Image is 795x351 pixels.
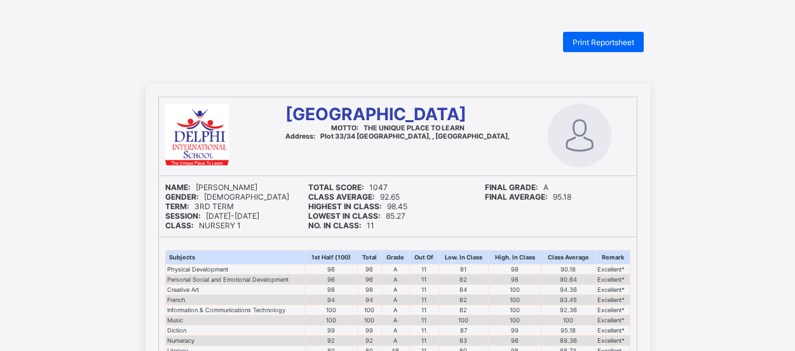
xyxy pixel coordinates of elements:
td: Numeracy [165,336,305,346]
td: 11 [409,315,438,326]
td: 96 [357,275,381,285]
td: 82 [438,305,489,315]
th: Low. In Class [438,251,489,265]
td: Personal Social and Emotional Development [165,275,305,285]
b: NAME: [165,182,191,192]
span: A [485,182,548,192]
td: 100 [541,315,595,326]
td: French [165,295,305,305]
td: 11 [409,295,438,305]
td: 82 [438,275,489,285]
td: Excellent* [595,326,630,336]
th: High. In Class [489,251,541,265]
td: 89.36 [541,336,595,346]
td: Information & Communications Technology [165,305,305,315]
td: A [381,315,409,326]
td: A [381,295,409,305]
th: Remark [595,251,630,265]
b: CLASS AVERAGE: [308,192,375,202]
td: A [381,265,409,275]
td: 87 [438,326,489,336]
td: Diction [165,326,305,336]
td: 98 [489,265,541,275]
span: 85.27 [308,211,405,221]
td: 94 [357,295,381,305]
span: [PERSON_NAME] [165,182,257,192]
b: TOTAL SCORE: [308,182,364,192]
span: 1047 [308,182,388,192]
th: Total [357,251,381,265]
td: 100 [305,315,357,326]
b: MOTTO: [331,124,358,132]
span: [GEOGRAPHIC_DATA] [285,104,466,124]
span: NURSERY 1 [165,221,241,230]
b: FINAL AVERAGE: [485,192,548,202]
td: Music [165,315,305,326]
td: 96 [305,265,357,275]
th: Grade [381,251,409,265]
td: Excellent* [595,305,630,315]
td: 82 [438,295,489,305]
td: 92 [305,336,357,346]
b: SESSION: [165,211,201,221]
td: 98 [357,285,381,295]
td: 98 [305,285,357,295]
td: 95.18 [541,326,595,336]
span: 11 [308,221,374,230]
td: 100 [438,315,489,326]
b: FINAL GRADE: [485,182,538,192]
b: Address: [285,132,315,141]
td: 99 [357,326,381,336]
td: 83 [438,336,489,346]
td: 94 [305,295,357,305]
b: NO. IN CLASS: [308,221,362,230]
td: 90.18 [541,265,595,275]
span: 98.45 [308,202,407,211]
td: 100 [489,315,541,326]
td: Excellent* [595,275,630,285]
td: 99 [489,326,541,336]
td: 11 [409,265,438,275]
td: 11 [409,305,438,315]
td: Excellent* [595,315,630,326]
td: Excellent* [595,295,630,305]
td: 99 [305,326,357,336]
th: Out Of [409,251,438,265]
span: Plot 33/34 [GEOGRAPHIC_DATA], , [GEOGRAPHIC_DATA], [285,132,510,141]
td: Physical Development [165,265,305,275]
td: 96 [489,336,541,346]
td: Excellent* [595,265,630,275]
th: Subjects [165,251,305,265]
td: 100 [357,305,381,315]
td: Excellent* [595,336,630,346]
b: HIGHEST IN CLASS: [308,202,382,211]
b: LOWEST IN CLASS: [308,211,381,221]
td: A [381,275,409,285]
span: 95.18 [485,192,571,202]
td: 11 [409,275,438,285]
td: A [381,285,409,295]
b: TERM: [165,202,189,211]
td: A [381,326,409,336]
span: [DEMOGRAPHIC_DATA] [165,192,289,202]
td: A [381,336,409,346]
span: [DATE]-[DATE] [165,211,259,221]
td: 96 [357,265,381,275]
td: 100 [305,305,357,315]
th: 1st Half (100) [305,251,357,265]
td: Creative Art [165,285,305,295]
td: 93.45 [541,295,595,305]
span: THE UNIQUE PLACE TO LEARN [331,124,465,132]
td: Excellent* [595,285,630,295]
td: 94.36 [541,285,595,295]
td: 100 [489,285,541,295]
span: Print Reportsheet [573,38,634,47]
td: 96 [305,275,357,285]
td: 84 [438,285,489,295]
td: 100 [489,305,541,315]
span: 3RD TERM [165,202,234,211]
td: A [381,305,409,315]
b: GENDER: [165,192,199,202]
td: 92.36 [541,305,595,315]
td: 92 [357,336,381,346]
